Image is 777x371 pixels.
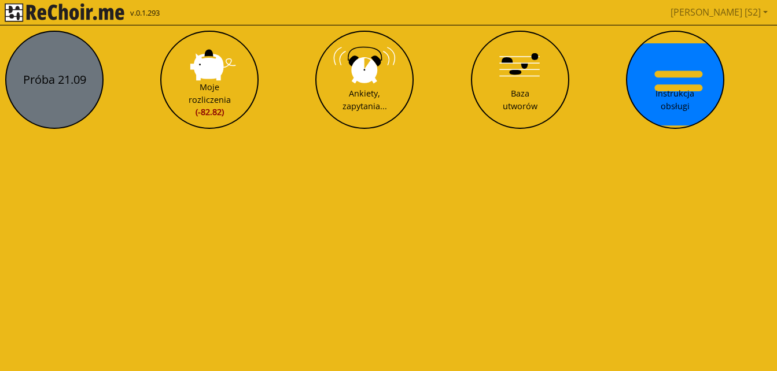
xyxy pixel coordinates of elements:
div: Baza utworów [503,87,537,112]
button: Instrukcja obsługi [626,31,724,129]
button: Próba 21.09 [5,31,104,129]
img: rekłajer mi [5,3,124,22]
button: Moje rozliczenia(-82.82) [160,31,259,129]
button: Ankiety, zapytania... [315,31,414,129]
span: v.0.1.293 [130,8,160,19]
button: Baza utworów [471,31,569,129]
a: [PERSON_NAME] [S2] [666,1,772,24]
span: (-82.82) [189,106,231,118]
div: Moje rozliczenia [189,81,231,118]
div: Ankiety, zapytania... [343,87,387,112]
div: Instrukcja obsługi [656,87,694,112]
